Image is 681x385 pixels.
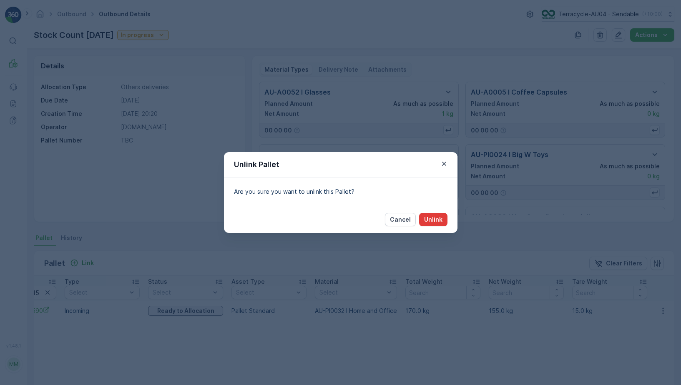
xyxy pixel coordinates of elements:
[385,213,416,226] button: Cancel
[234,159,279,170] p: Unlink Pallet
[234,187,447,196] p: Are you sure you want to unlink this Pallet?
[390,215,411,224] p: Cancel
[424,215,442,224] p: Unlink
[419,213,447,226] button: Unlink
